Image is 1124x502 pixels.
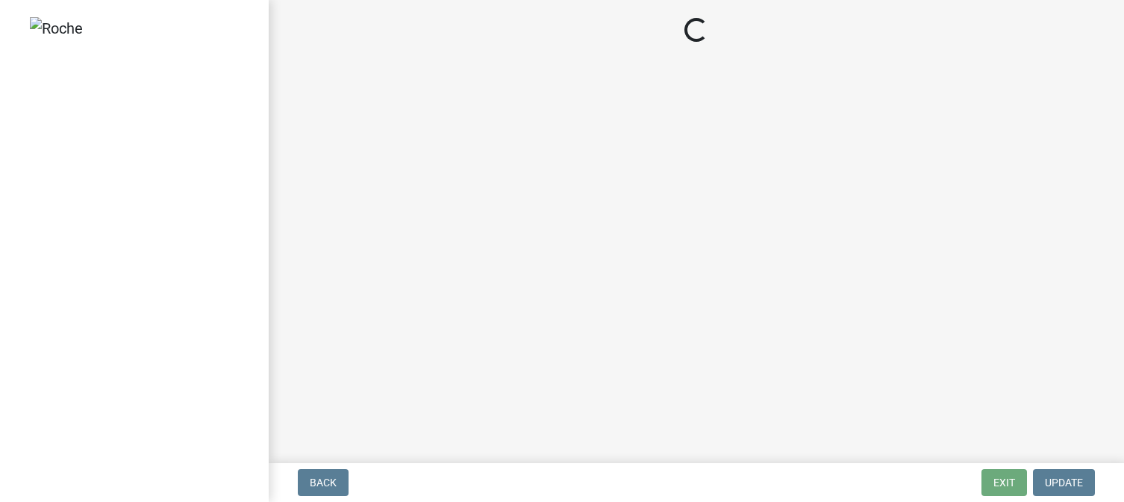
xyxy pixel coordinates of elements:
[981,469,1027,496] button: Exit
[310,477,337,489] span: Back
[30,17,83,40] img: Roche
[298,469,349,496] button: Back
[1033,469,1095,496] button: Update
[1045,477,1083,489] span: Update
